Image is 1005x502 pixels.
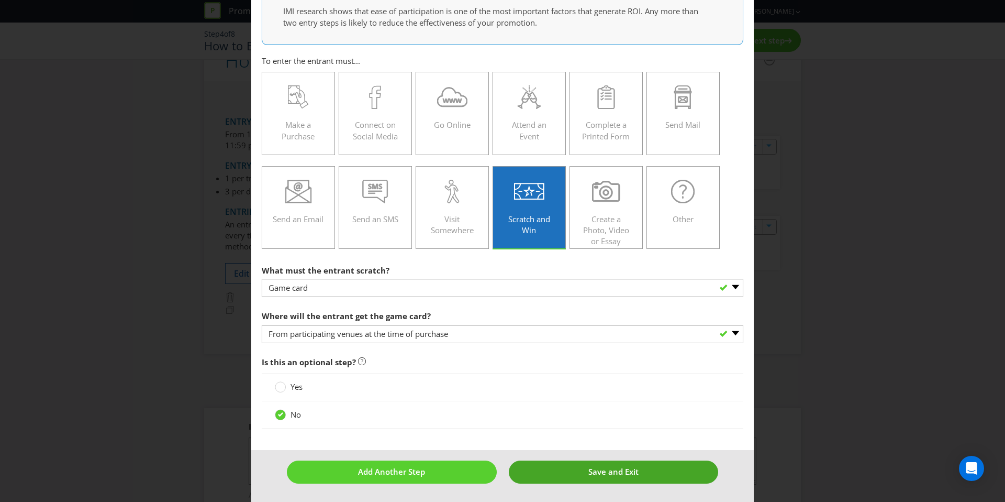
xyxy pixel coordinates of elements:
span: Go Online [434,119,471,130]
button: Save and Exit [509,461,719,483]
span: Add Another Step [358,466,425,477]
span: Make a Purchase [282,119,315,141]
span: Is this an optional step? [262,357,356,367]
span: Where will the entrant get the game card? [262,311,431,321]
span: Save and Exit [588,466,639,477]
span: Yes [291,381,303,392]
span: To enter the entrant must... [262,56,360,66]
span: No [291,409,301,420]
span: What must the entrant scratch? [262,265,389,276]
button: Add Another Step [287,461,497,483]
p: IMI research shows that ease of participation is one of the most important factors that generate ... [283,6,711,28]
span: Complete a Printed Form [582,119,630,141]
span: Other [673,214,694,224]
span: Send an Email [273,214,323,224]
span: Connect on Social Media [353,119,398,141]
span: Send Mail [665,119,700,130]
span: Create a Photo, Video or Essay [583,214,629,247]
span: Scratch and Win [508,214,550,235]
span: Attend an Event [512,119,546,141]
span: Visit Somewhere [431,214,474,235]
span: Send an SMS [352,214,398,224]
div: Open Intercom Messenger [959,456,984,481]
